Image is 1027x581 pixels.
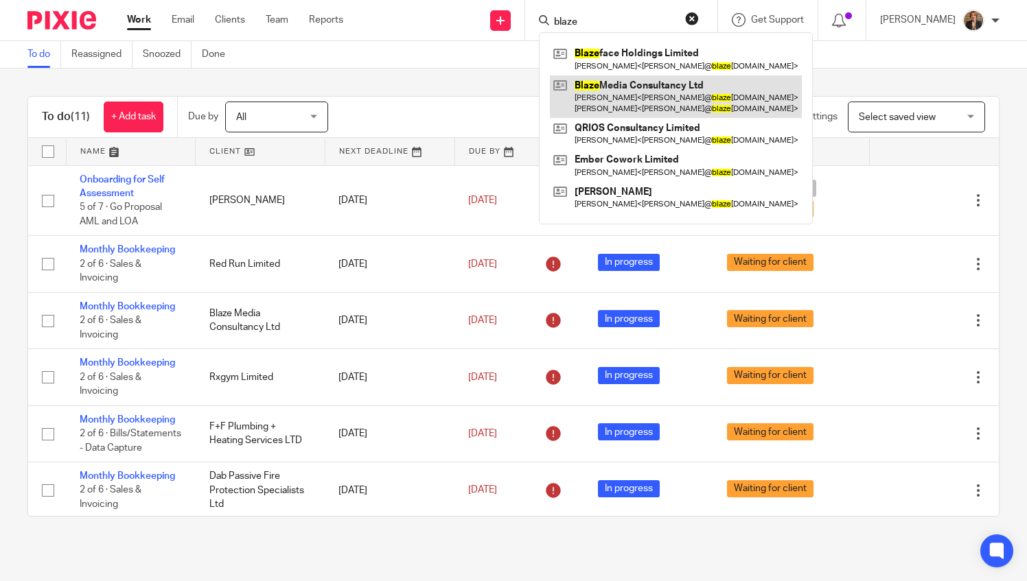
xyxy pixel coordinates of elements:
a: Monthly Bookkeeping [80,358,175,368]
p: [PERSON_NAME] [880,13,956,27]
span: Waiting for client [727,310,813,327]
span: Select saved view [859,112,936,122]
span: 2 of 6 · Sales & Invoicing [80,486,141,510]
input: Search [553,16,676,29]
span: 2 of 6 · Sales & Invoicing [80,259,141,283]
span: Get Support [751,15,804,25]
span: 2 of 6 · Sales & Invoicing [80,316,141,340]
a: Monthly Bookkeeping [80,471,175,481]
span: In progress [598,310,660,327]
span: 2 of 6 · Bills/Statements - Data Capture [80,429,181,453]
td: [DATE] [325,462,454,519]
td: [DATE] [325,165,454,236]
a: Team [266,13,288,27]
span: In progress [598,367,660,384]
a: Reassigned [71,41,132,68]
span: 2 of 6 · Sales & Invoicing [80,372,141,396]
span: [DATE] [468,316,497,325]
span: In progress [598,423,660,440]
a: Done [202,41,235,68]
a: + Add task [104,102,163,132]
td: [DATE] [325,236,454,292]
a: Onboarding for Self Assessment [80,175,165,198]
span: All [236,112,246,122]
td: [DATE] [325,292,454,348]
span: Waiting for client [727,254,813,271]
p: Due by [188,110,218,123]
img: WhatsApp%20Image%202025-04-23%20at%2010.20.30_16e186ec.jpg [962,10,984,32]
span: Waiting for client [727,367,813,384]
td: [DATE] [325,349,454,405]
button: Clear [685,12,699,25]
td: [PERSON_NAME] [196,165,325,236]
a: Monthly Bookkeeping [80,302,175,311]
td: Dab Passive Fire Protection Specialists Ltd [196,462,325,519]
span: In progress [598,480,660,497]
span: [DATE] [468,429,497,438]
img: Pixie [27,11,96,29]
span: Waiting for client [727,480,813,497]
td: Blaze Media Consultancy Ltd [196,292,325,348]
h1: To do [42,110,90,124]
a: Snoozed [143,41,192,68]
a: Email [172,13,194,27]
span: [DATE] [468,372,497,382]
span: [DATE] [468,259,497,269]
span: Waiting for client [727,423,813,440]
a: Work [127,13,151,27]
a: To do [27,41,61,68]
td: Red Run Limited [196,236,325,292]
span: 5 of 7 · Go Proposal AML and LOA [80,202,162,226]
span: (11) [71,111,90,122]
td: Rxgym Limited [196,349,325,405]
span: In progress [598,254,660,271]
a: Monthly Bookkeeping [80,245,175,254]
span: [DATE] [468,195,497,205]
a: Clients [215,13,245,27]
td: [DATE] [325,405,454,462]
td: F+F Plumbing + Heating Services LTD [196,405,325,462]
a: Reports [309,13,343,27]
span: [DATE] [468,486,497,495]
a: Monthly Bookkeeping [80,415,175,425]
